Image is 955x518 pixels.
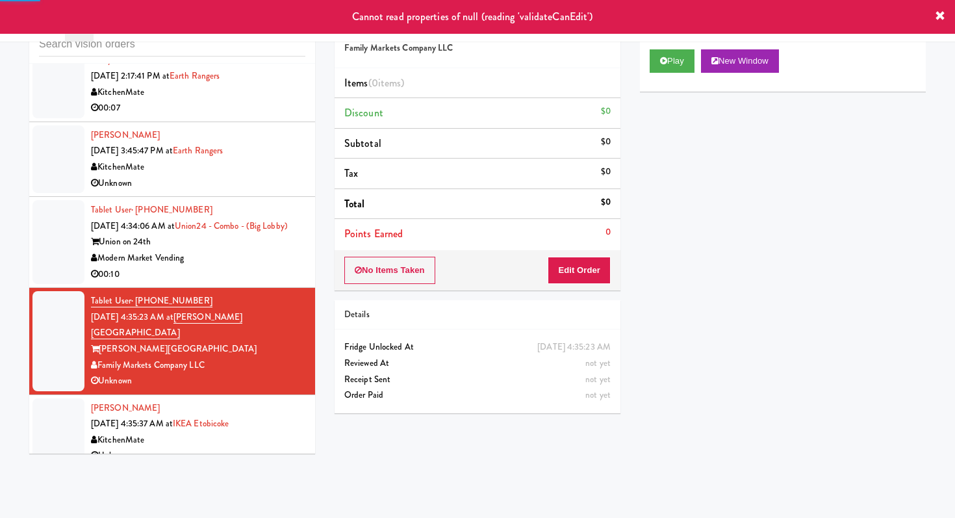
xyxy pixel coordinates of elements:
li: [PERSON_NAME][DATE] 4:35:37 AM atIKEA EtobicokeKitchenMateUnknown [29,395,315,469]
div: $0 [601,164,611,180]
div: $0 [601,103,611,120]
div: KitchenMate [91,432,305,448]
div: 00:07 [91,100,305,116]
div: Order Paid [344,387,611,404]
button: Edit Order [548,257,611,284]
button: Play [650,49,694,73]
span: Total [344,196,365,211]
h5: Family Markets Company LLC [344,44,611,53]
button: No Items Taken [344,257,435,284]
span: [DATE] 2:17:41 PM at [91,70,170,82]
div: Unknown [91,373,305,389]
span: (0 ) [368,75,405,90]
span: not yet [585,389,611,401]
div: Reviewed At [344,356,611,372]
span: [DATE] 3:45:47 PM at [91,144,173,157]
div: $0 [601,194,611,211]
span: Cannot read properties of null (reading 'validateCanEdit') [352,9,593,24]
div: Family Markets Company LLC [91,357,305,374]
span: Points Earned [344,226,403,241]
span: Tax [344,166,358,181]
div: KitchenMate [91,159,305,175]
ng-pluralize: items [378,75,401,90]
div: $0 [601,134,611,150]
a: Tablet User· [PHONE_NUMBER] [91,294,212,307]
div: Modern Market Vending [91,250,305,266]
div: [PERSON_NAME][GEOGRAPHIC_DATA] [91,341,305,357]
input: Search vision orders [39,32,305,57]
div: [DATE] 4:35:23 AM [537,339,611,356]
span: Subtotal [344,136,381,151]
a: Union24 - Combo - (Big Lobby) [175,220,288,232]
li: Tablet User· [PHONE_NUMBER][DATE] 4:35:23 AM at[PERSON_NAME][GEOGRAPHIC_DATA][PERSON_NAME][GEOGRA... [29,288,315,395]
span: not yet [585,373,611,385]
span: Items [344,75,404,90]
span: · [PHONE_NUMBER] [131,203,212,216]
a: [PERSON_NAME] [91,129,160,141]
span: Discount [344,105,383,120]
div: 00:10 [91,266,305,283]
a: IKEA Etobicoke [173,417,229,430]
a: Tablet User· [PHONE_NUMBER] [91,203,212,216]
a: Earth Rangers [173,144,223,157]
div: Unknown [91,448,305,464]
a: [PERSON_NAME] [91,402,160,414]
div: Unknown [91,175,305,192]
li: [PERSON_NAME][DATE] 3:45:47 PM atEarth RangersKitchenMateUnknown [29,122,315,197]
span: [DATE] 4:35:23 AM at [91,311,173,323]
button: New Window [701,49,779,73]
div: Receipt Sent [344,372,611,388]
span: [DATE] 4:35:37 AM at [91,417,173,430]
span: not yet [585,357,611,369]
div: Details [344,307,611,323]
div: 0 [605,224,611,240]
span: · [PHONE_NUMBER] [131,294,212,307]
li: Colwyn Alletson[DATE] 2:17:41 PM atEarth RangersKitchenMate00:07 [29,47,315,122]
span: [DATE] 4:34:06 AM at [91,220,175,232]
div: Fridge Unlocked At [344,339,611,356]
div: Union on 24th [91,234,305,250]
a: Earth Rangers [170,70,220,82]
div: KitchenMate [91,84,305,101]
li: Tablet User· [PHONE_NUMBER][DATE] 4:34:06 AM atUnion24 - Combo - (Big Lobby)Union on 24thModern M... [29,197,315,288]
